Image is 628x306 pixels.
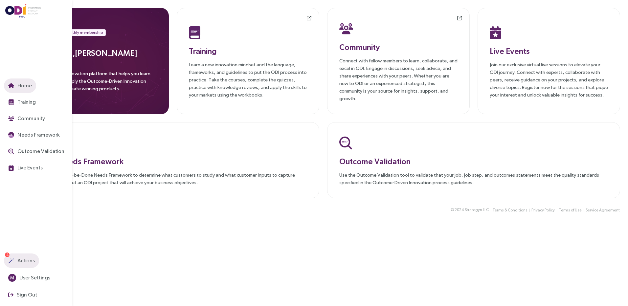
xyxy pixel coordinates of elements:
span: Needs Framework [16,131,60,139]
span: Training [16,98,36,106]
span: Monthly membership [65,29,103,36]
sup: 4 [5,252,10,257]
span: Live Events [16,164,43,172]
span: Sign Out [15,291,37,299]
span: Service Agreement [586,207,620,213]
span: Terms & Conditions [492,207,527,213]
h3: Live Events [490,45,608,57]
button: Terms of Use [558,207,582,214]
button: Live Events [4,161,47,175]
button: Community [4,111,49,126]
h3: JTBD Needs Framework [38,155,307,167]
span: Terms of Use [559,207,582,213]
p: Use the Outcome Validation tool to validate that your job, job step, and outcomes statements meet... [339,171,608,186]
img: Live Events [490,26,501,39]
span: Strategyn LLC [465,207,489,213]
button: Strategyn LLC [464,207,489,213]
img: ODIpro [5,4,41,18]
h3: Training [189,45,307,57]
p: Join our exclusive virtual live sessions to elevate your ODI journey. Connect with experts, colla... [490,61,608,98]
button: MUser Settings [4,271,55,285]
span: M [10,274,14,282]
img: JTBD Needs Framework [8,132,14,138]
h3: Community [339,41,458,53]
button: Training [4,95,40,109]
span: User Settings [18,273,50,282]
img: Outcome Validation [8,148,14,154]
h3: Welcome, [PERSON_NAME] [38,47,157,59]
button: Terms & Conditions [492,207,528,214]
div: © 2024 . [451,207,490,213]
img: Actions [8,258,14,264]
p: Use the Jobs-to-be-Done Needs Framework to determine what customers to study and what customer in... [38,171,307,186]
button: Actions [4,253,39,268]
img: Community [8,116,14,121]
img: Outcome Validation [339,136,352,149]
button: Home [4,78,36,93]
img: Training [189,26,200,39]
button: Needs Framework [4,128,64,142]
p: Learn a new innovation mindset and the language, frameworks, and guidelines to put the ODI proces... [189,61,307,98]
span: 4 [6,252,9,257]
h3: Outcome Validation [339,155,608,167]
img: Live Events [8,165,14,171]
button: Service Agreement [585,207,620,214]
span: Community [16,114,45,122]
button: Sign Out [4,288,41,302]
span: Home [16,81,32,90]
button: Privacy Policy [531,207,555,214]
p: Connect with fellow members to learn, collaborate, and excel in ODI. Engage in discussions, seek ... [339,57,458,102]
img: Training [8,99,14,105]
p: ODIpro is an innovation platform that helps you learn Jobs Theory, apply the Outcome-Driven Innov... [38,70,157,96]
img: Community [339,22,353,35]
button: Outcome Validation [4,144,69,159]
span: Actions [16,256,35,265]
span: Outcome Validation [16,147,64,155]
span: Privacy Policy [531,207,555,213]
